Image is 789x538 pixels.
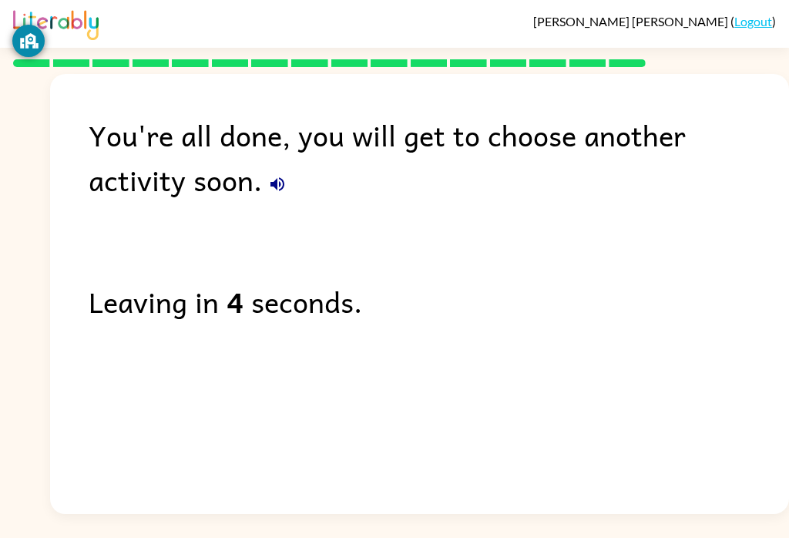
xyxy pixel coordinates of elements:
[89,279,789,324] div: Leaving in seconds.
[227,279,243,324] b: 4
[89,113,789,202] div: You're all done, you will get to choose another activity soon.
[533,14,730,29] span: [PERSON_NAME] [PERSON_NAME]
[13,6,99,40] img: Literably
[533,14,776,29] div: ( )
[12,25,45,57] button: GoGuardian Privacy Information
[734,14,772,29] a: Logout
